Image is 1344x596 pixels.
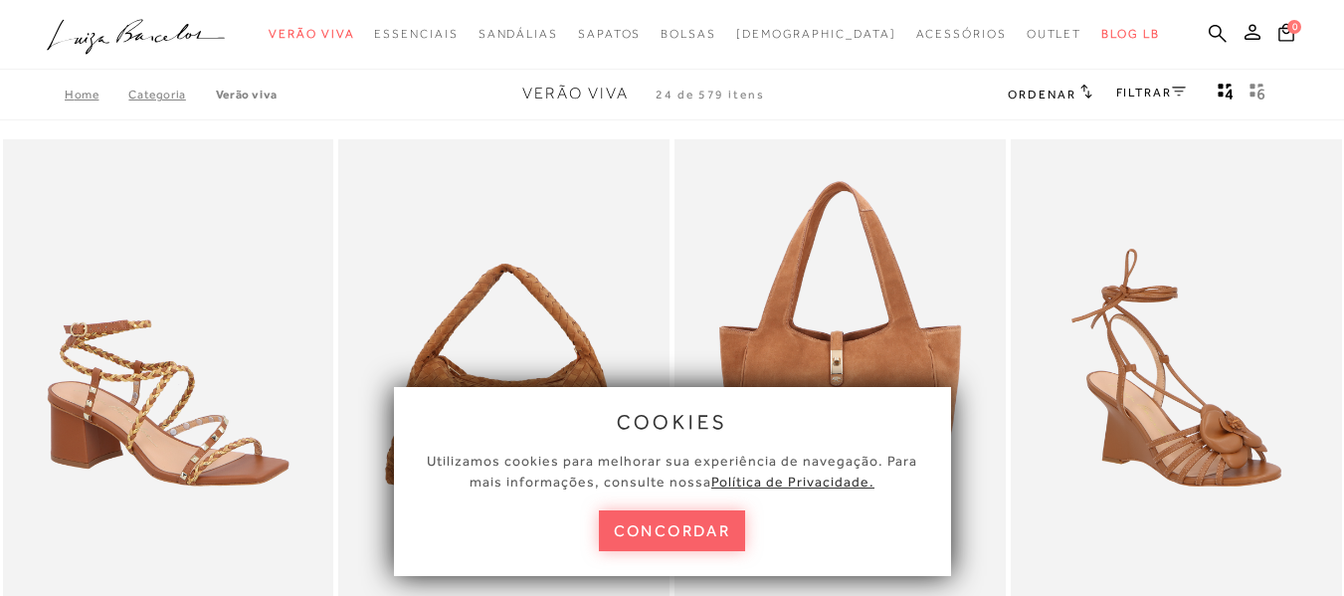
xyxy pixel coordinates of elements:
[617,411,728,433] span: cookies
[578,16,641,53] a: noSubCategoriesText
[1008,88,1075,101] span: Ordenar
[479,27,558,41] span: Sandálias
[1027,16,1082,53] a: noSubCategoriesText
[711,474,874,490] a: Política de Privacidade.
[661,27,716,41] span: Bolsas
[1272,22,1300,49] button: 0
[1287,20,1301,34] span: 0
[656,88,765,101] span: 24 de 579 itens
[1101,16,1159,53] a: BLOG LB
[1244,82,1271,107] button: gridText6Desc
[65,88,128,101] a: Home
[1212,82,1240,107] button: Mostrar 4 produtos por linha
[736,27,896,41] span: [DEMOGRAPHIC_DATA]
[374,16,458,53] a: noSubCategoriesText
[599,510,746,551] button: concordar
[269,27,354,41] span: Verão Viva
[269,16,354,53] a: noSubCategoriesText
[374,27,458,41] span: Essenciais
[1116,86,1186,99] a: FILTRAR
[916,16,1007,53] a: noSubCategoriesText
[522,85,629,102] span: Verão Viva
[661,16,716,53] a: noSubCategoriesText
[1101,27,1159,41] span: BLOG LB
[1027,27,1082,41] span: Outlet
[479,16,558,53] a: noSubCategoriesText
[736,16,896,53] a: noSubCategoriesText
[427,453,917,490] span: Utilizamos cookies para melhorar sua experiência de navegação. Para mais informações, consulte nossa
[916,27,1007,41] span: Acessórios
[578,27,641,41] span: Sapatos
[216,88,278,101] a: Verão Viva
[128,88,215,101] a: Categoria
